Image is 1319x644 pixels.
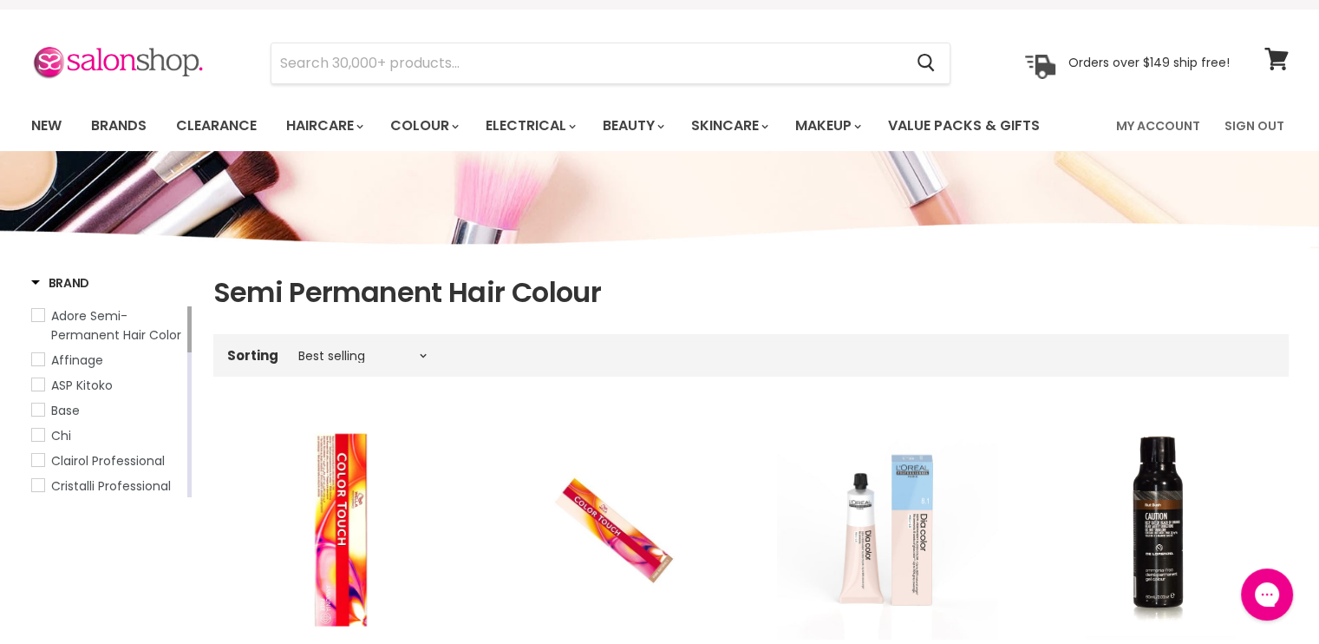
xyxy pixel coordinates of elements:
img: L'Oréal Professionnel Dia Color [777,418,998,640]
label: Sorting [227,348,278,363]
form: Product [271,43,950,84]
a: De Lorenzo Novatone Ammonia-Free Gel Colour [1050,418,1271,640]
img: De Lorenzo Novatone Ammonia-Free Gel Colour [1086,418,1235,640]
h3: Brand [31,274,90,292]
span: Chi [51,427,71,444]
h1: Semi Permanent Hair Colour [213,274,1289,311]
a: My Account [1106,108,1211,144]
a: Adore Semi-Permanent Hair Color [31,306,184,345]
a: ASP Kitoko [31,376,184,395]
img: Wella Color Touch - Clearance! [540,418,687,640]
input: Search [271,43,904,83]
a: Clairol Professional [31,451,184,470]
a: Electrical [473,108,586,144]
a: Affinage [31,351,184,370]
span: Affinage [51,352,103,369]
a: Base [31,401,184,420]
span: Clairol Professional [51,452,165,470]
ul: Main menu [18,101,1080,151]
iframe: Gorgias live chat messenger [1232,562,1302,627]
a: Value Packs & Gifts [875,108,1053,144]
a: Colour [377,108,469,144]
button: Search [904,43,950,83]
img: Wella Color Touch Plus - Clearance! [231,418,452,640]
a: Skincare [678,108,779,144]
a: Wella Color Touch - Clearance! [504,418,725,640]
a: New [18,108,75,144]
a: Sign Out [1214,108,1295,144]
a: Makeup [782,108,872,144]
a: Clearance [163,108,270,144]
a: Haircare [273,108,374,144]
a: Beauty [590,108,675,144]
span: Adore Semi-Permanent Hair Color [51,307,181,344]
span: Base [51,402,80,419]
a: Chi [31,426,184,445]
span: Cristalli Professional [51,477,171,495]
span: ASP Kitoko [51,377,113,394]
a: Brands [78,108,160,144]
nav: Main [10,101,1310,151]
a: Cristalli Professional [31,476,184,496]
p: Orders over $149 ship free! [1068,55,1230,70]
